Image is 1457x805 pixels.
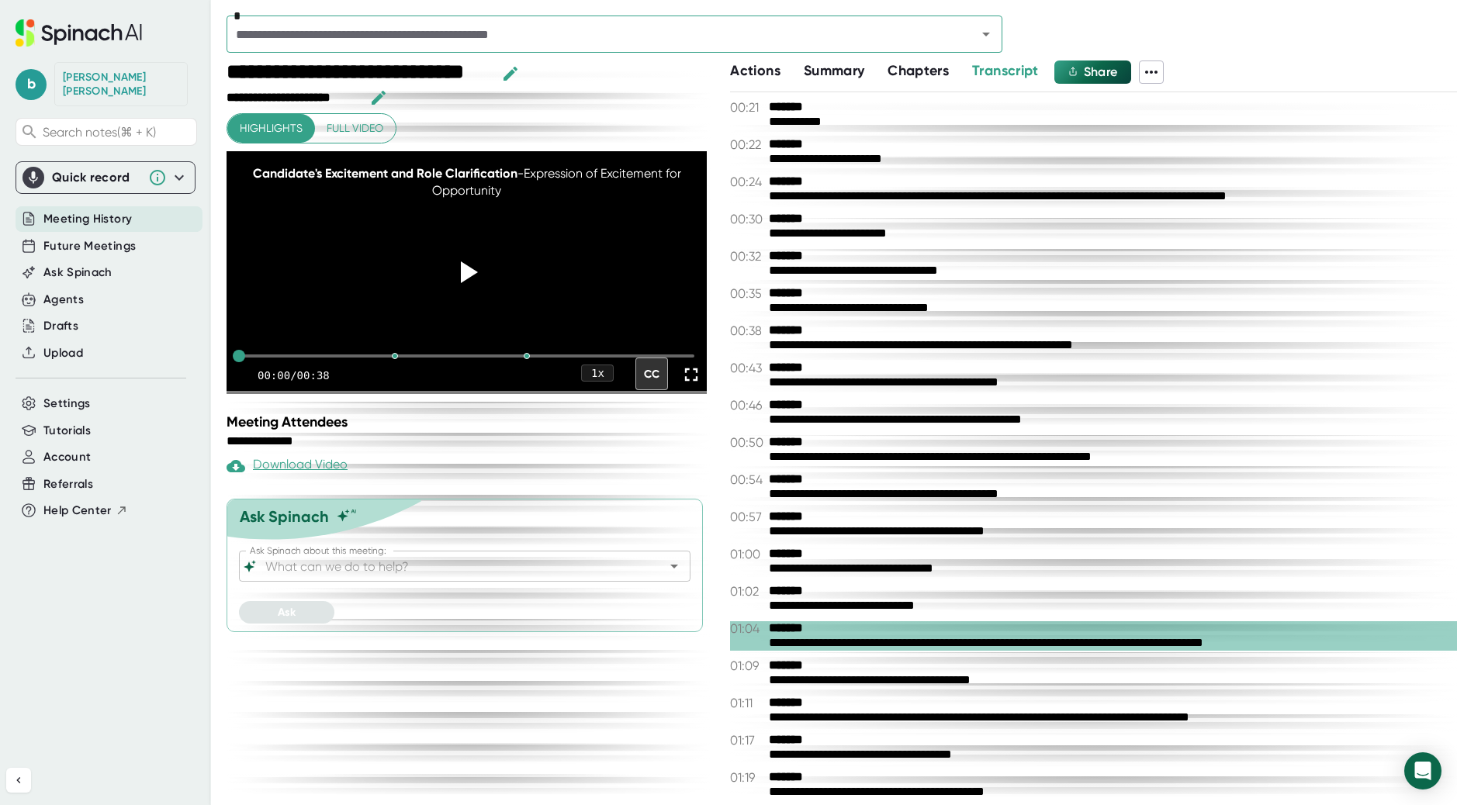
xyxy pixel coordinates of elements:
span: Actions [730,62,780,79]
span: Summary [804,62,864,79]
button: Ask [239,601,334,624]
span: 01:09 [730,658,765,673]
button: Upload [43,344,83,362]
span: Ask [278,606,296,619]
span: 00:32 [730,249,765,264]
button: Open [663,555,685,577]
div: Quick record [52,170,140,185]
span: Chapters [888,62,949,79]
span: 00:38 [730,323,765,338]
button: Full video [314,114,396,143]
button: Transcript [972,60,1039,81]
button: Drafts [43,317,78,335]
span: 00:46 [730,398,765,413]
div: CC [635,358,668,390]
button: Tutorials [43,422,91,440]
div: Download Video [227,457,348,475]
span: 00:35 [730,286,765,301]
span: 01:02 [730,584,765,599]
span: Share [1084,64,1118,79]
div: Quick record [22,162,189,193]
span: 01:04 [730,621,765,636]
div: - Expression of Excitement for Opportunity [251,165,683,200]
span: b [16,69,47,100]
button: Account [43,448,91,466]
span: 01:19 [730,770,765,785]
span: Highlights [240,119,303,138]
button: Collapse sidebar [6,768,31,793]
button: Settings [43,395,91,413]
span: 00:22 [730,137,765,152]
span: 00:57 [730,510,765,524]
span: 00:24 [730,174,765,189]
span: 00:54 [730,472,765,487]
span: 01:11 [730,696,765,710]
button: Meeting History [43,210,132,228]
button: Actions [730,60,780,81]
div: Open Intercom Messenger [1404,752,1441,789]
button: Future Meetings [43,237,136,255]
span: 00:30 [730,212,765,226]
div: Meeting Attendees [227,413,711,430]
input: What can we do to help? [262,555,640,577]
span: Search notes (⌘ + K) [43,125,192,140]
div: Ask Spinach [240,507,329,526]
button: Open [975,23,997,45]
div: Brett Michaels [63,71,179,98]
span: Candidate's Excitement and Role Clarification [253,166,517,181]
span: 00:50 [730,435,765,450]
button: Agents [43,291,84,309]
button: Help Center [43,502,128,520]
button: Chapters [888,60,949,81]
span: 01:00 [730,547,765,561]
span: 00:43 [730,361,765,375]
button: Referrals [43,475,93,493]
span: 01:17 [730,733,765,748]
span: 00:21 [730,100,765,115]
span: Help Center [43,502,112,520]
button: Highlights [227,114,315,143]
div: 00:00 / 00:38 [258,369,330,382]
div: 1 x [581,364,614,382]
span: Full video [327,119,383,138]
button: Share [1054,60,1132,84]
span: Transcript [972,62,1039,79]
button: Summary [804,60,864,81]
button: Ask Spinach [43,264,112,282]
